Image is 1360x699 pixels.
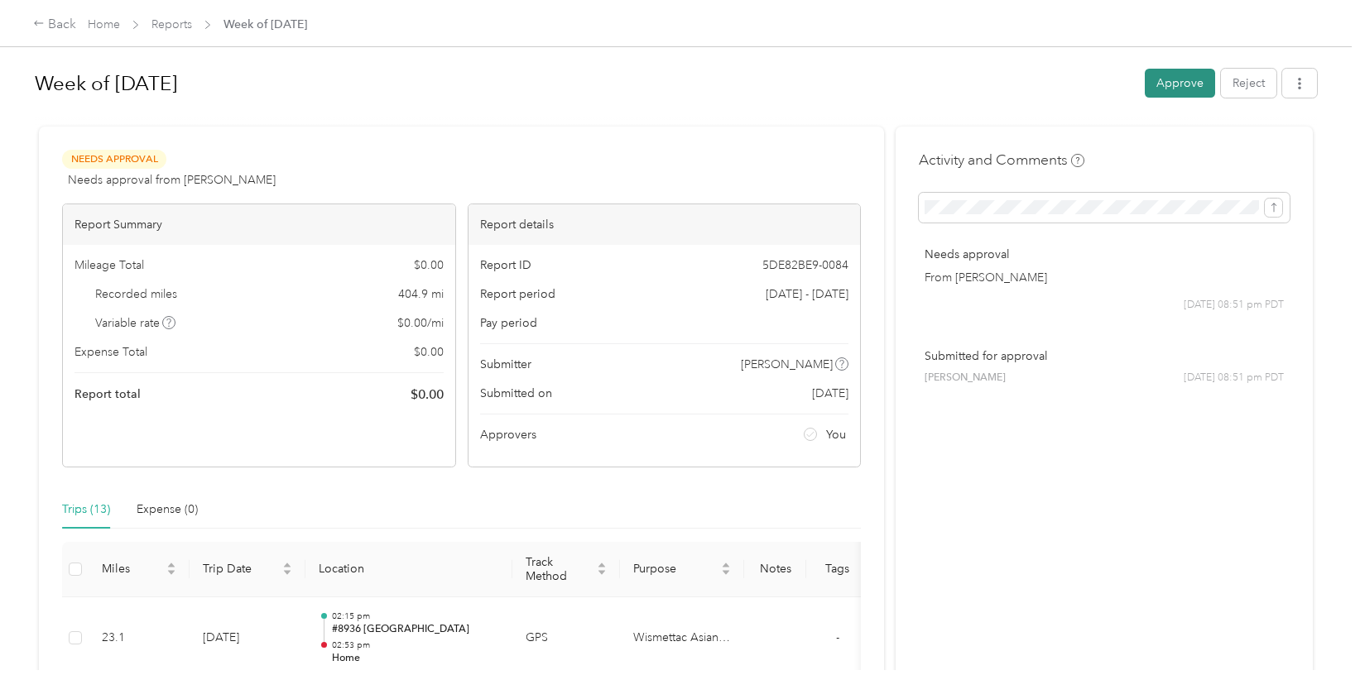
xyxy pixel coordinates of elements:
[151,17,192,31] a: Reports
[480,356,531,373] span: Submitter
[89,542,190,597] th: Miles
[33,15,76,35] div: Back
[925,347,1284,365] p: Submitted for approval
[35,64,1133,103] h1: Week of August 25 2025
[721,560,731,570] span: caret-up
[74,385,141,403] span: Report total
[95,285,177,303] span: Recorded miles
[741,356,833,373] span: [PERSON_NAME]
[190,597,305,680] td: [DATE]
[766,285,848,303] span: [DATE] - [DATE]
[1221,69,1276,98] button: Reject
[526,555,593,583] span: Track Method
[332,610,499,622] p: 02:15 pm
[836,630,839,644] span: -
[480,256,531,274] span: Report ID
[305,542,512,597] th: Location
[480,426,536,443] span: Approvers
[633,562,718,576] span: Purpose
[620,542,744,597] th: Purpose
[469,204,861,245] div: Report details
[62,500,110,519] div: Trips (13)
[414,343,444,361] span: $ 0.00
[398,285,444,303] span: 404.9 mi
[414,256,444,274] span: $ 0.00
[102,562,163,576] span: Miles
[166,567,176,577] span: caret-down
[137,500,198,519] div: Expense (0)
[95,314,176,332] span: Variable rate
[89,597,190,680] td: 23.1
[806,542,868,597] th: Tags
[166,560,176,570] span: caret-up
[925,371,1006,385] span: [PERSON_NAME]
[1267,606,1360,699] iframe: Everlance-gr Chat Button Frame
[68,171,276,189] span: Needs approval from [PERSON_NAME]
[223,16,307,33] span: Week of [DATE]
[332,639,499,651] p: 02:53 pm
[480,285,555,303] span: Report period
[1184,298,1284,313] span: [DATE] 08:51 pm PDT
[1145,69,1215,98] button: Approve
[74,256,144,274] span: Mileage Total
[74,343,147,361] span: Expense Total
[919,150,1084,170] h4: Activity and Comments
[63,204,455,245] div: Report Summary
[480,385,552,402] span: Submitted on
[744,542,806,597] th: Notes
[597,567,607,577] span: caret-down
[203,562,279,576] span: Trip Date
[282,560,292,570] span: caret-up
[480,314,537,332] span: Pay period
[397,314,444,332] span: $ 0.00 / mi
[190,542,305,597] th: Trip Date
[812,385,848,402] span: [DATE]
[925,269,1284,286] p: From [PERSON_NAME]
[512,542,620,597] th: Track Method
[597,560,607,570] span: caret-up
[620,597,744,680] td: Wismettac Asian Foods
[1184,371,1284,385] span: [DATE] 08:51 pm PDT
[411,385,444,405] span: $ 0.00
[512,597,620,680] td: GPS
[826,426,846,443] span: You
[282,567,292,577] span: caret-down
[332,622,499,637] p: #8936 [GEOGRAPHIC_DATA]
[88,17,120,31] a: Home
[332,651,499,666] p: Home
[62,150,166,169] span: Needs Approval
[721,567,731,577] span: caret-down
[762,256,848,274] span: 5DE82BE9-0084
[925,246,1284,263] p: Needs approval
